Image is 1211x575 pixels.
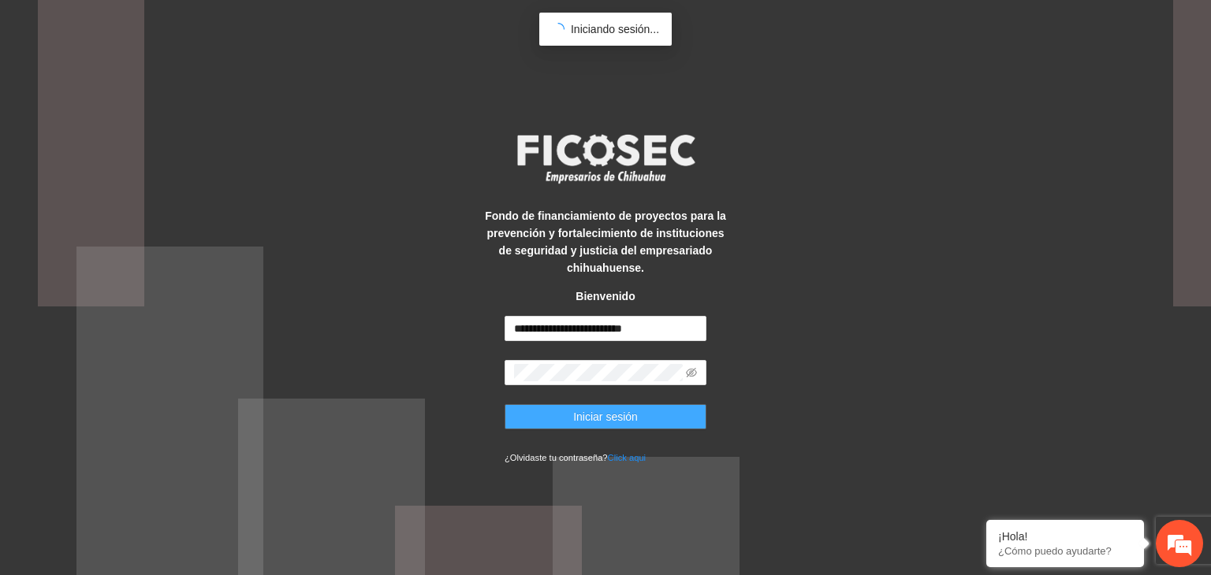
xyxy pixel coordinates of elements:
span: Iniciando sesión... [571,23,659,35]
img: logo [507,129,704,187]
p: ¿Cómo puedo ayudarte? [998,545,1132,557]
small: ¿Olvidaste tu contraseña? [505,453,646,462]
strong: Fondo de financiamiento de proyectos para la prevención y fortalecimiento de instituciones de seg... [485,210,726,274]
button: Iniciar sesión [505,404,706,429]
span: eye-invisible [686,367,697,378]
strong: Bienvenido [576,290,635,302]
div: ¡Hola! [998,530,1132,543]
span: loading [552,23,565,35]
a: Click aqui [608,453,646,462]
span: Iniciar sesión [573,408,638,425]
